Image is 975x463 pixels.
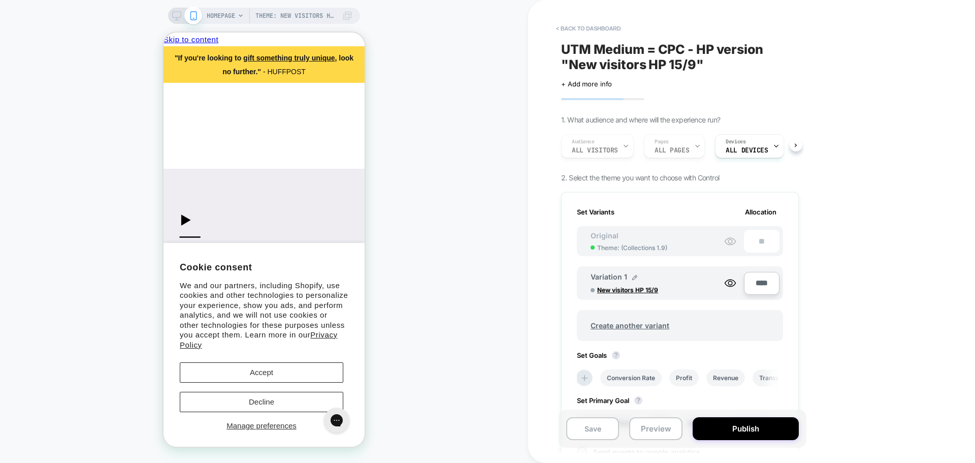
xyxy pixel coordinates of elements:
span: + Add more info [561,80,612,88]
button: Manage preferences [16,389,180,398]
h2: Cookie consent [16,227,185,243]
span: UTM Medium = CPC - HP version "New visitors HP 15/9" [561,42,799,72]
span: Devices [726,138,745,145]
button: Accept [16,330,180,350]
a: gift something truly unique [80,21,171,29]
span: Set Primary Goal [577,396,647,405]
strong: "If you're looking to [11,21,78,29]
span: Allocation [745,208,776,216]
span: HOMEPAGE [207,8,235,24]
span: Theme: New visitors HP 15/9 [255,8,337,24]
li: Conversion Rate [600,369,662,386]
img: edit [632,275,637,280]
button: < back to dashboard [551,20,626,37]
button: Publish [693,417,799,440]
button: ? [612,351,620,359]
li: Transactions [753,369,804,386]
span: Variation 1 [591,272,627,281]
span: Manage preferences [63,389,133,397]
span: 2. Select the theme you want to choose with Control [561,173,719,182]
span: - HUFFPOST [100,35,142,43]
iframe: Gorgias live chat messenger [155,372,191,404]
button: Decline [16,359,180,380]
span: Theme: ( Collections 1.9 ) [597,244,667,252]
button: ? [634,396,642,405]
p: We and our partners, including Shopify, use cookies and other technologies to personalize your ex... [16,248,185,318]
button: Preview [629,417,682,440]
summary: Menu [15,172,38,263]
span: Set Variants [577,208,614,216]
button: Save [566,417,619,440]
span: New visitors HP 15/9 [597,286,673,294]
li: Profit [669,369,699,386]
span: Create another variant [580,314,679,337]
span: Original [580,231,629,240]
span: ALL DEVICES [726,147,768,154]
span: 1. What audience and where will the experience run? [561,115,720,124]
li: Revenue [706,369,745,386]
span: Set Goals [577,351,625,359]
a: Privacy Policy [16,298,174,317]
